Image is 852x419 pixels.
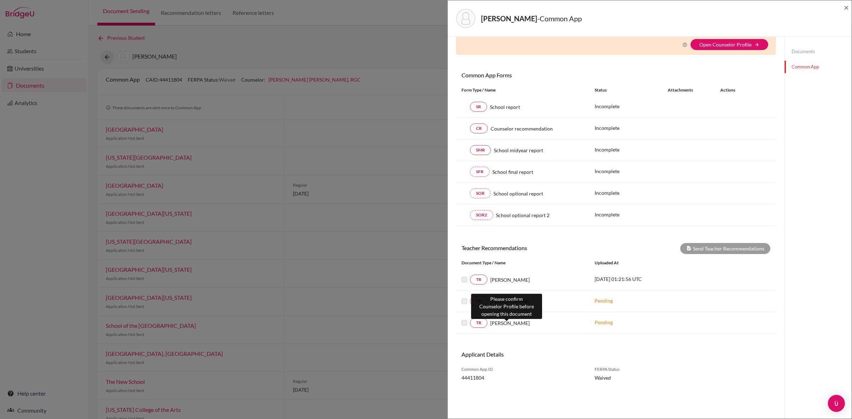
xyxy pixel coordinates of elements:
[470,275,487,285] a: TR
[496,211,550,219] span: School optional report 2
[456,244,616,251] h6: Teacher Recommendations
[595,189,668,197] p: Incomplete
[456,87,589,93] div: Form Type / Name
[712,87,756,93] div: Actions
[595,319,690,326] p: Pending
[537,14,582,23] span: - Common App
[493,190,543,197] span: School optional report
[595,124,668,132] p: Incomplete
[490,319,530,327] span: [PERSON_NAME]
[589,260,696,266] div: Uploaded at
[470,210,493,220] a: SOR2
[595,275,690,283] p: [DATE] 01:21:56 UTC
[490,103,520,111] span: School report
[491,125,553,132] span: Counselor recommendation
[470,102,487,112] a: SR
[461,374,584,381] span: 44411804
[470,188,491,198] a: SOR
[481,14,537,23] strong: [PERSON_NAME]
[470,296,487,306] a: TR
[595,366,664,373] span: FERPA Status
[844,3,849,12] button: Close
[595,297,690,304] p: Pending
[595,87,668,93] div: Status
[785,61,852,73] a: Common App
[828,395,845,412] div: Open Intercom Messenger
[595,167,668,175] p: Incomplete
[494,147,543,154] span: School midyear report
[680,243,770,254] div: Send Teacher Recommendations
[595,374,664,381] span: Waived
[492,168,533,176] span: School final report
[490,276,530,283] span: [PERSON_NAME]
[471,294,542,319] div: Please confirm Counselor Profile before opening this document
[785,45,852,58] a: Documents
[461,351,611,358] h6: Applicant Details
[456,72,616,78] h6: Common App Forms
[668,87,712,93] div: Attachments
[754,42,759,47] i: arrow_forward
[595,103,668,110] p: Incomplete
[470,318,487,328] a: TR
[699,42,752,48] a: Open Counselor Profile
[595,146,668,153] p: Incomplete
[456,260,589,266] div: Document Type / Name
[461,366,584,373] span: Common App ID
[470,145,491,155] a: SMR
[470,123,488,133] a: CR
[470,167,490,177] a: SFR
[595,211,668,218] p: Incomplete
[844,2,849,12] span: ×
[690,39,768,50] button: Open Counselor Profilearrow_forward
